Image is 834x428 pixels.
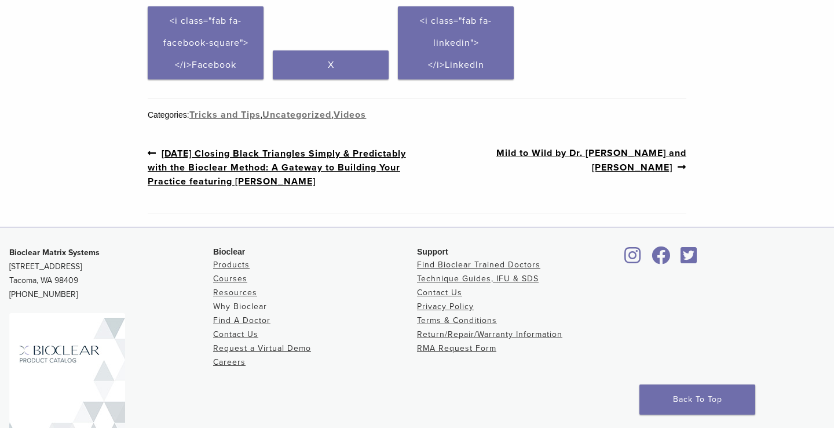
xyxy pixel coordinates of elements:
a: Contact Us [417,288,462,298]
a: Videos [334,109,366,121]
p: [STREET_ADDRESS] Tacoma, WA 98409 [PHONE_NUMBER] [9,246,213,302]
span: Support [417,247,448,256]
a: Find A Doctor [213,315,270,325]
a: Mild to Wild by Dr. [PERSON_NAME] and [PERSON_NAME] [417,146,686,175]
a: Bioclear [676,253,701,265]
span: Bioclear [213,247,245,256]
a: X [273,50,389,79]
span: <i class="fab fa-linkedin"></i>LinkedIn [420,15,492,71]
a: <i class="fab fa-facebook-square"></i>Facebook [148,6,264,79]
a: Privacy Policy [417,302,474,311]
a: Careers [213,357,246,367]
a: RMA Request Form [417,343,496,353]
a: Contact Us [213,329,258,339]
a: <i class="fab fa-linkedin"></i>LinkedIn [398,6,514,79]
a: Tricks and Tips [189,109,261,121]
a: Request a Virtual Demo [213,343,311,353]
a: Return/Repair/Warranty Information [417,329,562,339]
a: Find Bioclear Trained Doctors [417,260,540,270]
nav: Post Navigation [148,122,686,213]
a: Uncategorized [262,109,331,121]
a: Bioclear [621,253,645,265]
a: Courses [213,274,247,284]
div: Categories: , , [148,108,686,122]
span: <i class="fab fa-facebook-square"></i>Facebook [163,15,248,71]
a: [DATE] Closing Black Triangles Simply & Predictably with the Bioclear Method: A Gateway to Buildi... [148,146,417,188]
a: Back To Top [639,385,755,415]
a: Technique Guides, IFU & SDS [417,274,539,284]
a: Why Bioclear [213,302,267,311]
a: Terms & Conditions [417,315,497,325]
a: Products [213,260,250,270]
a: Resources [213,288,257,298]
span: X [328,59,334,71]
a: Bioclear [648,253,674,265]
strong: Bioclear Matrix Systems [9,248,100,257]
